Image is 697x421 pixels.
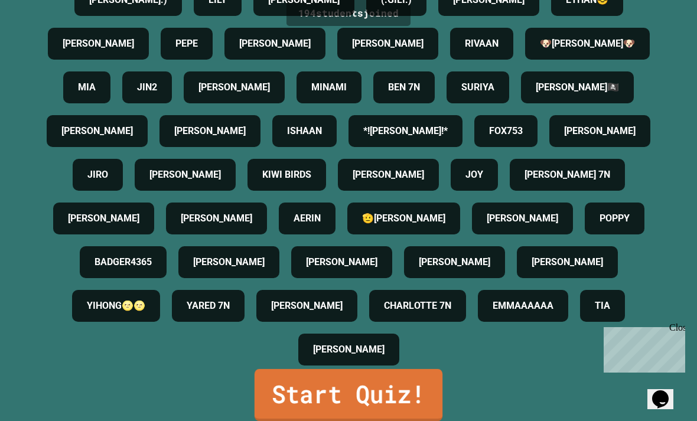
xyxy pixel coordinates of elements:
h4: [PERSON_NAME] [352,37,424,51]
h4: [PERSON_NAME] [239,37,311,51]
h4: ISHAAN [287,124,322,138]
h4: [PERSON_NAME] [306,255,377,269]
h4: 🐶[PERSON_NAME]🐶 [540,37,635,51]
h4: SURIYA [461,80,494,94]
h4: JIN2 [137,80,157,94]
h4: KIWI BIRDS [262,168,311,182]
h4: [PERSON_NAME] [61,124,133,138]
h4: TIA [595,299,610,313]
h4: JIRO [87,168,108,182]
h4: [PERSON_NAME] [564,124,636,138]
h4: [PERSON_NAME] [198,80,270,94]
h4: [PERSON_NAME] [271,299,343,313]
h4: [PERSON_NAME] [532,255,603,269]
h4: [PERSON_NAME] [313,342,385,357]
h4: [PERSON_NAME]🏴‍☠️ [536,80,619,94]
h4: [PERSON_NAME] [174,124,246,138]
a: Start Quiz! [255,369,442,421]
h4: MIA [78,80,96,94]
h4: AERIN [294,211,321,226]
h4: [PERSON_NAME] [149,168,221,182]
h4: BADGER4365 [95,255,152,269]
div: Chat with us now!Close [5,5,82,75]
h4: EMMAAAAAA [493,299,553,313]
h4: MINAMI [311,80,347,94]
h4: [PERSON_NAME] [353,168,424,182]
h4: *![PERSON_NAME]!* [363,124,448,138]
h4: JOY [465,168,483,182]
h4: RIVAAN [465,37,499,51]
h4: YARED 7N [187,299,230,313]
h4: POPPY [600,211,630,226]
h4: [PERSON_NAME] [63,37,134,51]
iframe: chat widget [647,374,685,409]
h4: [PERSON_NAME] [487,211,558,226]
h4: BEN 7N [388,80,420,94]
iframe: chat widget [599,322,685,373]
h4: PEPE [175,37,198,51]
h4: 🫡[PERSON_NAME] [362,211,445,226]
h4: [PERSON_NAME] [193,255,265,269]
h4: [PERSON_NAME] [68,211,139,226]
h4: [PERSON_NAME] [181,211,252,226]
h4: [PERSON_NAME] 7N [525,168,610,182]
h4: FOX753 [489,124,523,138]
h4: CHARLOTTE 7N [384,299,451,313]
h4: YIHONG🌝🌝 [87,299,145,313]
h4: [PERSON_NAME] [419,255,490,269]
